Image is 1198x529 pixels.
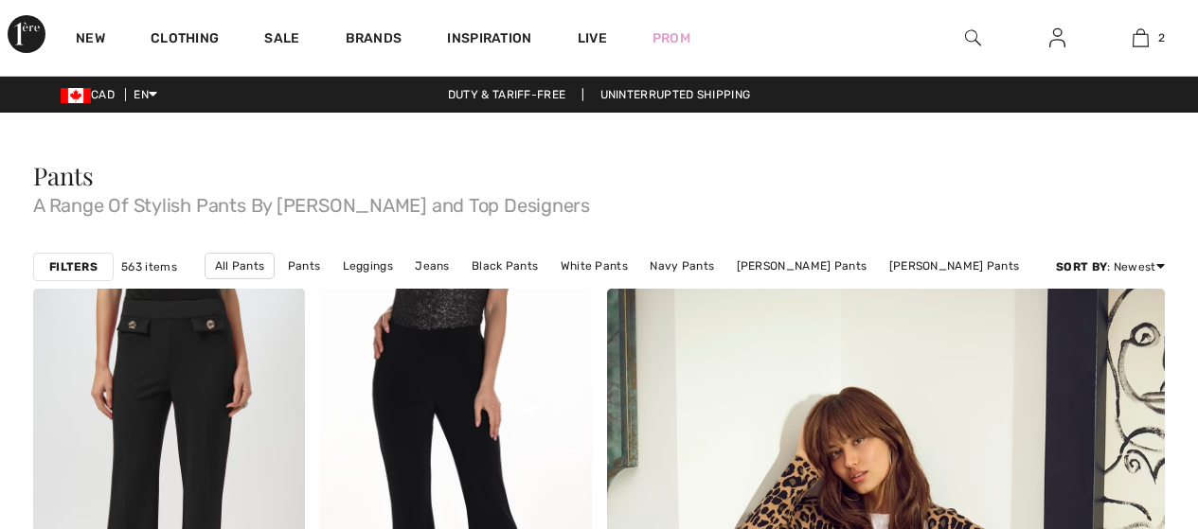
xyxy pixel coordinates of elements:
[965,26,981,49] img: search the website
[1056,260,1107,273] strong: Sort By
[33,159,94,192] span: Pants
[151,30,219,50] a: Clothing
[1056,258,1165,275] div: : Newest
[1100,26,1182,49] a: 2
[653,28,690,48] a: Prom
[76,30,105,50] a: New
[1034,26,1081,50] a: Sign In
[1049,26,1065,49] img: My Info
[447,30,531,50] span: Inspiration
[278,254,331,278] a: Pants
[49,258,98,275] strong: Filters
[727,254,877,278] a: [PERSON_NAME] Pants
[462,254,547,278] a: Black Pants
[1133,26,1149,49] img: My Bag
[264,30,299,50] a: Sale
[61,88,122,101] span: CAD
[346,30,402,50] a: Brands
[33,188,1165,215] span: A Range Of Stylish Pants By [PERSON_NAME] and Top Designers
[134,88,157,101] span: EN
[333,254,402,278] a: Leggings
[121,258,177,275] span: 563 items
[880,254,1029,278] a: [PERSON_NAME] Pants
[205,253,276,279] a: All Pants
[61,88,91,103] img: Canadian Dollar
[8,15,45,53] img: 1ère Avenue
[405,254,459,278] a: Jeans
[640,254,724,278] a: Navy Pants
[1158,29,1165,46] span: 2
[551,254,637,278] a: White Pants
[578,28,607,48] a: Live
